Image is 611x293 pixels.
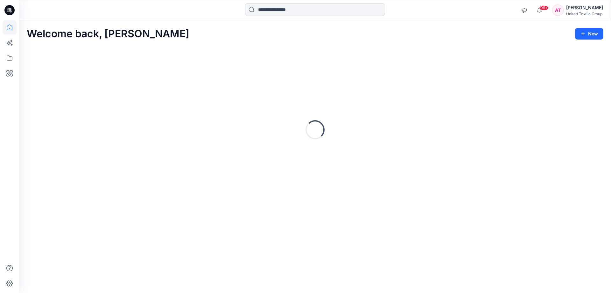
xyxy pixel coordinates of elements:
[552,4,564,16] div: AT
[539,5,549,11] span: 99+
[575,28,603,40] button: New
[27,28,189,40] h2: Welcome back, [PERSON_NAME]
[566,11,603,16] div: United Textile Group
[566,4,603,11] div: [PERSON_NAME]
